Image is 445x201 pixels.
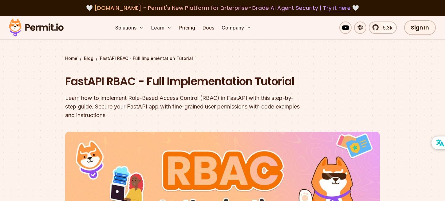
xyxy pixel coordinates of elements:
[177,22,198,34] a: Pricing
[379,24,392,31] span: 5.3k
[84,55,93,61] a: Blog
[65,55,380,61] div: / /
[369,22,397,34] a: 5.3k
[65,94,301,120] div: Learn how to implement Role-Based Access Control (RBAC) in FastAPI with this step-by-step guide. ...
[113,22,146,34] button: Solutions
[219,22,254,34] button: Company
[15,4,430,12] div: 🤍 🤍
[149,22,174,34] button: Learn
[323,4,351,12] a: Try it here
[65,55,77,61] a: Home
[200,22,217,34] a: Docs
[94,4,351,12] span: [DOMAIN_NAME] - Permit's New Platform for Enterprise-Grade AI Agent Security |
[6,17,66,38] img: Permit logo
[404,20,436,35] a: Sign In
[65,74,301,89] h1: FastAPI RBAC - Full Implementation Tutorial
